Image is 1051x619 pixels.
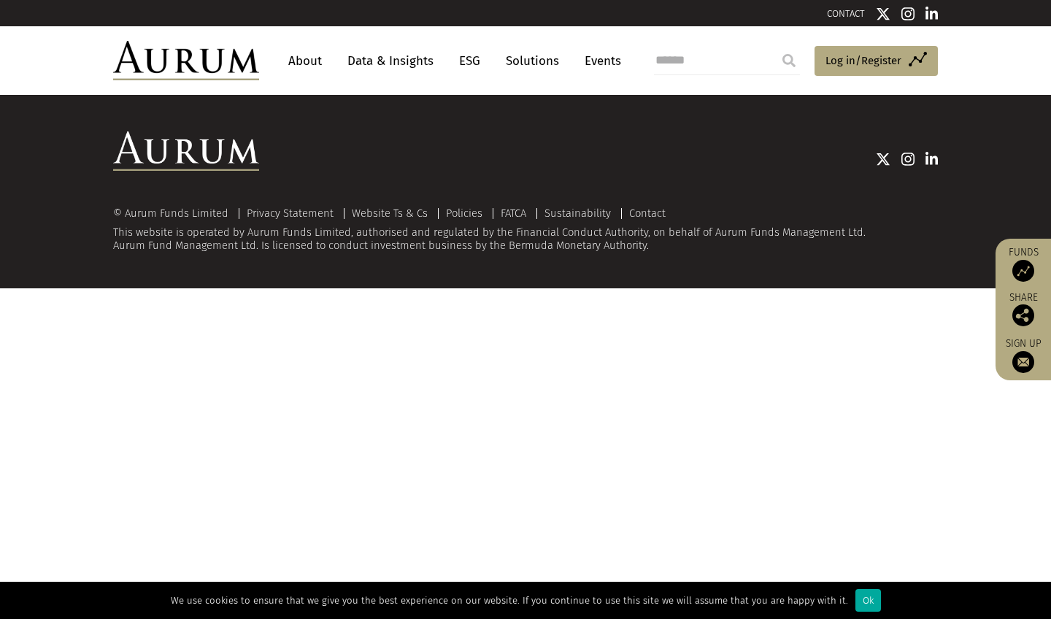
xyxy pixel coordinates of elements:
div: This website is operated by Aurum Funds Limited, authorised and regulated by the Financial Conduc... [113,207,938,252]
img: Aurum Logo [113,131,259,171]
img: Instagram icon [901,152,915,166]
img: Twitter icon [876,7,890,21]
a: Privacy Statement [247,207,334,220]
a: Data & Insights [340,47,441,74]
a: Events [577,47,621,74]
a: Solutions [498,47,566,74]
a: FATCA [501,207,526,220]
img: Linkedin icon [925,152,939,166]
img: Aurum [113,41,259,80]
a: Contact [629,207,666,220]
div: © Aurum Funds Limited [113,208,236,219]
a: Funds [1003,246,1044,282]
a: Log in/Register [815,46,938,77]
a: Policies [446,207,482,220]
img: Access Funds [1012,260,1034,282]
a: About [281,47,329,74]
img: Linkedin icon [925,7,939,21]
a: Website Ts & Cs [352,207,428,220]
input: Submit [774,46,804,75]
a: CONTACT [827,8,865,19]
a: ESG [452,47,488,74]
a: Sustainability [544,207,611,220]
img: Twitter icon [876,152,890,166]
img: Instagram icon [901,7,915,21]
span: Log in/Register [825,52,901,69]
